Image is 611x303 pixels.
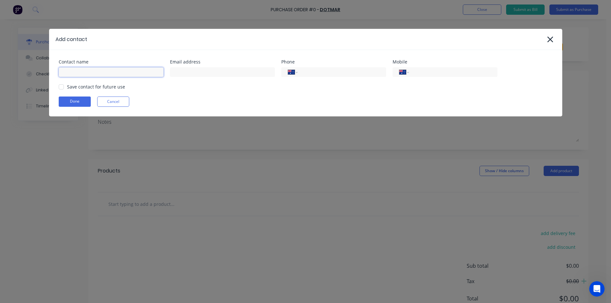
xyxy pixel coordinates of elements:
[97,97,129,107] button: Cancel
[55,36,87,43] div: Add contact
[59,97,91,107] button: Done
[59,60,164,64] div: Contact name
[589,281,605,297] iframe: Intercom live chat
[393,60,497,64] div: Mobile
[281,60,386,64] div: Phone
[170,60,275,64] div: Email address
[67,83,125,90] div: Save contact for future use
